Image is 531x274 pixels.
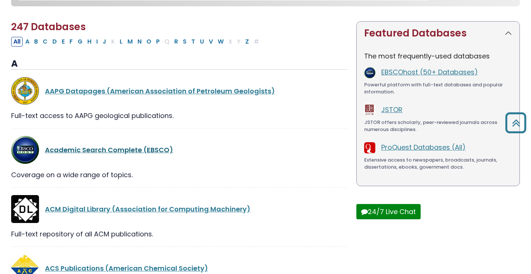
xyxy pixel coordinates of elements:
[125,37,135,47] button: Filter Results M
[357,22,519,45] button: Featured Databases
[243,37,251,47] button: Filter Results Z
[11,229,347,239] div: Full-text repository of all ACM publications.
[11,170,347,180] div: Coverage on a wide range of topics.
[41,37,50,47] button: Filter Results C
[11,58,347,70] h3: A
[100,37,109,47] button: Filter Results J
[11,37,23,47] button: All
[50,37,59,47] button: Filter Results D
[59,37,67,47] button: Filter Results E
[502,116,529,130] a: Back to Top
[364,156,512,171] div: Extensive access to newspapers, broadcasts, journals, dissertations, ebooks, government docs.
[198,37,206,47] button: Filter Results U
[356,204,421,219] button: 24/7 Live Chat
[364,119,512,133] div: JSTOR offers scholarly, peer-reviewed journals across numerous disciplines.
[216,37,226,47] button: Filter Results W
[364,51,512,61] p: The most frequently-used databases
[11,111,347,121] div: Full-text access to AAPG geological publications.
[117,37,125,47] button: Filter Results L
[364,81,512,96] div: Powerful platform with full-text databases and popular information.
[45,204,250,214] a: ACM Digital Library (Association for Computing Machinery)
[11,20,86,34] span: 247 Databases
[144,37,153,47] button: Filter Results O
[75,37,85,47] button: Filter Results G
[23,37,32,47] button: Filter Results A
[381,67,478,77] a: EBSCOhost (50+ Databases)
[135,37,144,47] button: Filter Results N
[207,37,215,47] button: Filter Results V
[85,37,94,47] button: Filter Results H
[45,145,173,154] a: Academic Search Complete (EBSCO)
[11,36,262,46] div: Alpha-list to filter by first letter of database name
[181,37,189,47] button: Filter Results S
[172,37,180,47] button: Filter Results R
[94,37,100,47] button: Filter Results I
[381,105,402,114] a: JSTOR
[32,37,40,47] button: Filter Results B
[45,86,275,96] a: AAPG Datapages (American Association of Petroleum Geologists)
[67,37,75,47] button: Filter Results F
[45,264,208,273] a: ACS Publications (American Chemical Society)
[381,143,466,152] a: ProQuest Databases (All)
[154,37,162,47] button: Filter Results P
[189,37,197,47] button: Filter Results T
